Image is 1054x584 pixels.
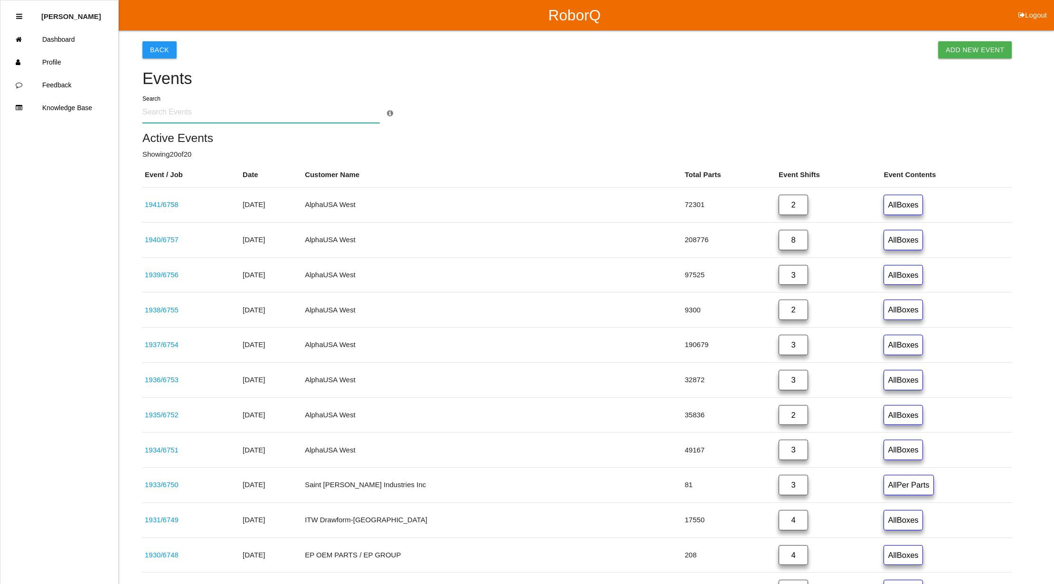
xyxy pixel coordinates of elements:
[682,188,776,223] td: 72301
[779,370,808,390] a: 3
[145,376,179,384] a: 1936/6753
[142,94,160,103] label: Search
[682,537,776,573] td: 208
[682,468,776,503] td: 81
[302,468,682,503] td: Saint [PERSON_NAME] Industries Inc
[145,480,179,489] a: 1933/6750
[682,222,776,257] td: 208776
[884,195,922,215] a: AllBoxes
[240,537,302,573] td: [DATE]
[884,405,922,425] a: AllBoxes
[240,222,302,257] td: [DATE]
[779,475,808,495] a: 3
[145,340,179,349] a: 1937/6754
[0,28,118,51] a: Dashboard
[0,51,118,74] a: Profile
[884,230,922,250] a: AllBoxes
[240,468,302,503] td: [DATE]
[302,502,682,537] td: ITW Drawform-[GEOGRAPHIC_DATA]
[240,328,302,363] td: [DATE]
[682,397,776,433] td: 35836
[884,545,922,565] a: AllBoxes
[41,5,101,20] p: Diana Harris
[302,292,682,328] td: AlphaUSA West
[142,41,177,58] button: Back
[884,265,922,285] a: AllBoxes
[779,405,808,425] a: 2
[145,235,179,244] a: 1940/6757
[302,362,682,397] td: AlphaUSA West
[884,370,922,390] a: AllBoxes
[779,335,808,355] a: 3
[0,96,118,119] a: Knowledge Base
[682,328,776,363] td: 190679
[145,411,179,419] a: 1935/6752
[142,132,1012,144] h5: Active Events
[779,510,808,530] a: 4
[302,433,682,468] td: AlphaUSA West
[682,257,776,292] td: 97525
[884,335,922,355] a: AllBoxes
[779,440,808,460] a: 3
[302,328,682,363] td: AlphaUSA West
[302,397,682,433] td: AlphaUSA West
[682,162,776,188] th: Total Parts
[387,109,393,117] a: Search Info
[240,188,302,223] td: [DATE]
[682,502,776,537] td: 17550
[145,446,179,454] a: 1934/6751
[302,188,682,223] td: AlphaUSA West
[0,74,118,96] a: Feedback
[240,292,302,328] td: [DATE]
[302,222,682,257] td: AlphaUSA West
[142,70,1012,88] h4: Events
[302,257,682,292] td: AlphaUSA West
[779,230,808,250] a: 8
[145,200,179,208] a: 1941/6758
[884,440,922,460] a: AllBoxes
[240,362,302,397] td: [DATE]
[884,300,922,320] a: AllBoxes
[881,162,1012,188] th: Event Contents
[884,510,922,530] a: AllBoxes
[240,257,302,292] td: [DATE]
[779,300,808,320] a: 2
[240,162,302,188] th: Date
[779,265,808,285] a: 3
[142,101,380,123] input: Search Events
[145,271,179,279] a: 1939/6756
[938,41,1012,58] a: Add New Event
[145,551,179,559] a: 1930/6748
[302,162,682,188] th: Customer Name
[779,195,808,215] a: 2
[240,397,302,433] td: [DATE]
[682,433,776,468] td: 49167
[145,306,179,314] a: 1938/6755
[682,292,776,328] td: 9300
[776,162,881,188] th: Event Shifts
[240,502,302,537] td: [DATE]
[145,516,179,524] a: 1931/6749
[302,537,682,573] td: EP OEM PARTS / EP GROUP
[142,162,240,188] th: Event / Job
[682,362,776,397] td: 32872
[779,545,808,565] a: 4
[884,475,933,495] a: AllPer Parts
[142,149,1012,160] p: Showing 20 of 20
[16,5,22,28] div: Close
[240,433,302,468] td: [DATE]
